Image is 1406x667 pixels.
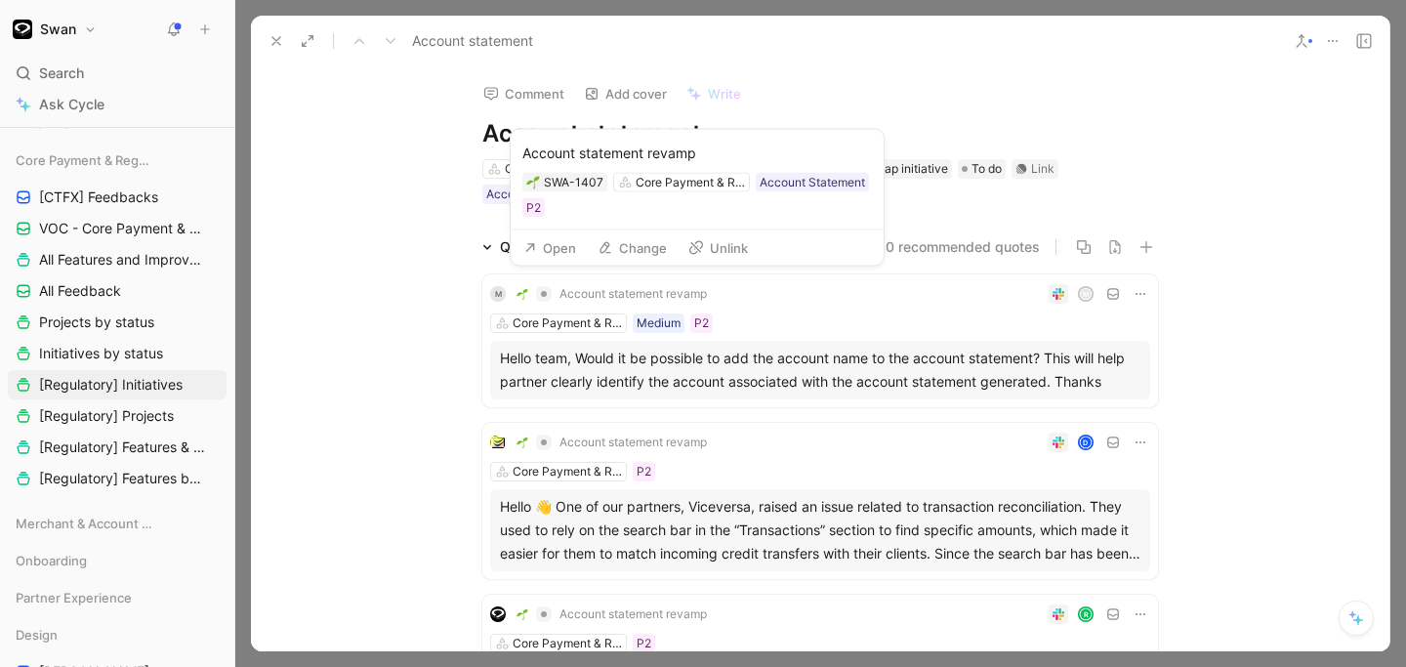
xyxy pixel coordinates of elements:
[8,16,102,43] button: SwanSwan
[8,276,227,306] a: All Feedback
[680,234,757,262] button: Unlink
[39,281,121,301] span: All Feedback
[490,606,506,622] img: logo
[39,188,158,207] span: [CTFX] Feedbacks
[39,438,205,457] span: [Regulatory] Features & Improvements
[1080,287,1093,300] div: M
[8,183,227,212] a: [CTFX] Feedbacks
[482,118,1158,149] h1: Account statement
[39,93,104,116] span: Ask Cycle
[475,80,573,107] button: Comment
[39,62,84,85] span: Search
[475,235,586,259] div: Quotes40
[575,80,676,107] button: Add cover
[39,375,183,395] span: [Regulatory] Initiatives
[958,159,1006,179] div: To do
[694,313,709,333] div: P2
[510,431,714,454] button: 🌱Account statement revamp
[708,85,741,103] span: Write
[8,546,227,575] div: Onboarding
[8,509,227,538] div: Merchant & Account Funding
[559,286,707,302] span: Account statement revamp
[636,173,745,192] div: Core Payment & Regulatory
[13,20,32,39] img: Swan
[39,469,204,488] span: [Regulatory] Features by category
[637,462,651,481] div: P2
[513,634,622,653] div: Core Payment & Regulatory
[16,150,152,170] span: Core Payment & Regulatory
[637,634,651,653] div: P2
[637,313,681,333] div: Medium
[8,620,227,649] div: Design
[1080,436,1093,448] div: d
[526,198,541,218] div: P2
[39,219,204,238] span: VOC - Core Payment & Regulatory
[8,146,227,493] div: Core Payment & Regulatory[CTFX] FeedbacksVOC - Core Payment & RegulatoryAll Features and Improvem...
[522,142,872,165] div: Account statement revamp
[879,235,1040,259] button: 10 recommended quotes
[515,234,585,262] button: Open
[526,176,540,189] img: 🌱
[486,185,592,204] div: Account Statement
[972,159,1002,179] span: To do
[8,370,227,399] a: [Regulatory] Initiatives
[517,608,528,620] img: 🌱
[500,235,578,259] div: Quotes
[8,339,227,368] a: Initiatives by status
[510,282,714,306] button: 🌱Account statement revamp
[500,495,1140,565] div: Hello 👋 One of our partners, Viceversa, raised an issue related to transaction reconciliation. Th...
[513,313,622,333] div: Core Payment & Regulatory
[8,509,227,544] div: Merchant & Account Funding
[8,583,227,612] div: Partner Experience
[16,551,87,570] span: Onboarding
[510,603,714,626] button: 🌱Account statement revamp
[8,433,227,462] a: [Regulatory] Features & Improvements
[544,173,603,192] div: SWA-1407
[16,514,153,533] span: Merchant & Account Funding
[831,159,948,179] div: Roadmap initiative
[8,546,227,581] div: Onboarding
[39,406,174,426] span: [Regulatory] Projects
[8,401,227,431] a: [Regulatory] Projects
[500,347,1140,394] div: Hello team, Would it be possible to add the account name to the account statement? This will help...
[490,286,506,302] div: M
[513,462,622,481] div: Core Payment & Regulatory
[490,435,506,450] img: logo
[8,214,227,243] a: VOC - Core Payment & Regulatory
[8,245,227,274] a: All Features and Improvements by status
[39,313,154,332] span: Projects by status
[517,437,528,448] img: 🌱
[559,606,707,622] span: Account statement revamp
[827,159,952,179] div: 🎯Roadmap initiative
[760,173,865,192] div: Account Statement
[8,90,227,119] a: Ask Cycle
[40,21,76,38] h1: Swan
[8,308,227,337] a: Projects by status
[39,344,163,363] span: Initiatives by status
[8,583,227,618] div: Partner Experience
[16,588,132,607] span: Partner Experience
[8,464,227,493] a: [Regulatory] Features by category
[8,146,227,175] div: Core Payment & Regulatory
[39,250,206,270] span: All Features and Improvements by status
[678,80,750,107] button: Write
[589,234,676,262] button: Change
[1031,159,1054,179] div: Link
[412,29,533,53] span: Account statement
[8,59,227,88] div: Search
[517,288,528,300] img: 🌱
[16,625,58,645] span: Design
[559,435,707,450] span: Account statement revamp
[505,159,614,179] div: Core Payment & Regulatory
[1080,607,1093,620] div: R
